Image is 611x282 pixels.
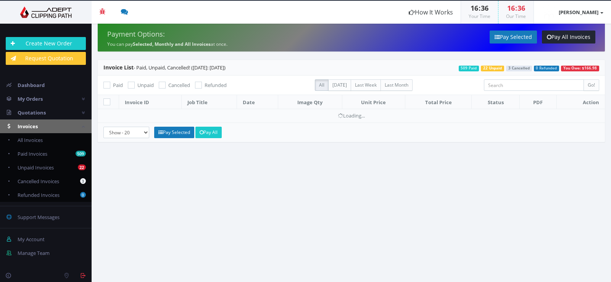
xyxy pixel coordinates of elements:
small: Your Time [469,13,490,19]
th: Unit Price [342,95,405,109]
span: Dashboard [18,82,45,89]
span: : [478,3,481,13]
span: My Account [18,236,45,243]
th: Image Qty [278,95,342,109]
img: Adept Graphics [6,6,86,18]
span: My Orders [18,95,43,102]
span: Paid Invoices [18,150,47,157]
th: Action [556,95,605,109]
span: 0 Refunded [534,66,559,71]
span: - Paid, Unpaid, Cancelled! ([DATE]: [DATE]) [103,64,226,71]
span: 16 [471,3,478,13]
a: Pay All [195,127,222,138]
span: Invoice List [103,64,134,71]
span: Quotations [18,109,46,116]
b: 3 [80,178,86,184]
a: Create New Order [6,37,86,50]
input: Search [484,79,584,91]
b: 0 [80,192,86,198]
span: Paid [113,82,123,89]
span: 509 Paid [459,66,479,71]
a: Request Quotation [6,52,86,65]
span: Unpaid [137,82,154,89]
label: [DATE] [328,79,351,91]
b: 509 [76,151,86,156]
span: : [515,3,517,13]
a: Pay Selected [490,31,537,44]
span: 16 [507,3,515,13]
span: Manage Team [18,250,50,256]
span: Invoices [18,123,38,130]
small: Our Time [506,13,526,19]
label: All [315,79,329,91]
span: 36 [517,3,525,13]
span: You Owe: $166.98 [561,66,599,71]
th: Invoice ID [119,95,182,109]
th: Status [472,95,520,109]
a: Pay All Invoices [542,31,595,44]
th: Date [237,95,278,109]
span: 22 Unpaid [481,66,504,71]
label: Last Month [380,79,413,91]
img: timthumb.php [542,5,557,20]
span: Support Messages [18,214,60,221]
input: Go! [584,79,599,91]
span: Unpaid Invoices [18,164,54,171]
span: 36 [481,3,488,13]
span: 3 Cancelled [506,66,532,71]
th: PDF [520,95,557,109]
span: All Invoices [18,137,43,143]
a: [PERSON_NAME] [534,1,611,24]
th: Total Price [405,95,472,109]
label: Last Week [351,79,381,91]
b: 22 [78,164,86,170]
strong: Selected, Monthly and All Invoices [133,41,211,47]
span: Cancelled [168,82,190,89]
span: Refunded Invoices [18,192,60,198]
small: You can pay at once. [107,41,227,47]
td: Loading... [98,109,605,122]
span: Refunded [205,82,227,89]
h4: Payment Options: [107,31,346,38]
strong: [PERSON_NAME] [559,9,598,16]
span: Cancelled Invoices [18,178,59,185]
a: Pay Selected [154,127,194,138]
a: How It Works [401,1,461,24]
th: Job Title [181,95,237,109]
